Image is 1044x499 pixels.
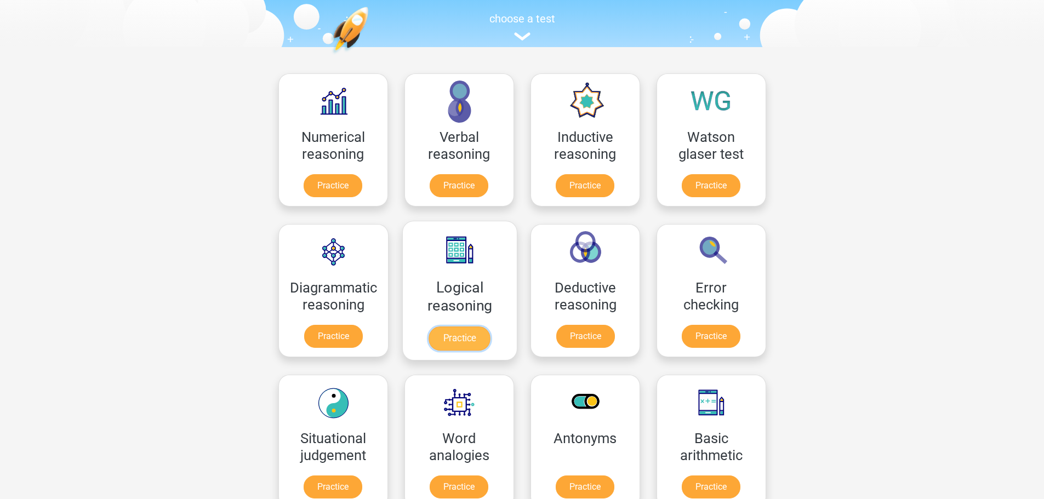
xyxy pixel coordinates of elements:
[430,475,488,498] a: Practice
[270,12,774,25] h5: choose a test
[304,325,363,348] a: Practice
[430,174,488,197] a: Practice
[682,475,740,498] a: Practice
[429,326,490,351] a: Practice
[556,174,614,197] a: Practice
[682,174,740,197] a: Practice
[304,475,362,498] a: Practice
[514,32,530,41] img: assessment
[304,174,362,197] a: Practice
[330,7,411,106] img: practice
[556,475,614,498] a: Practice
[682,325,740,348] a: Practice
[270,12,774,41] a: choose a test
[556,325,615,348] a: Practice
